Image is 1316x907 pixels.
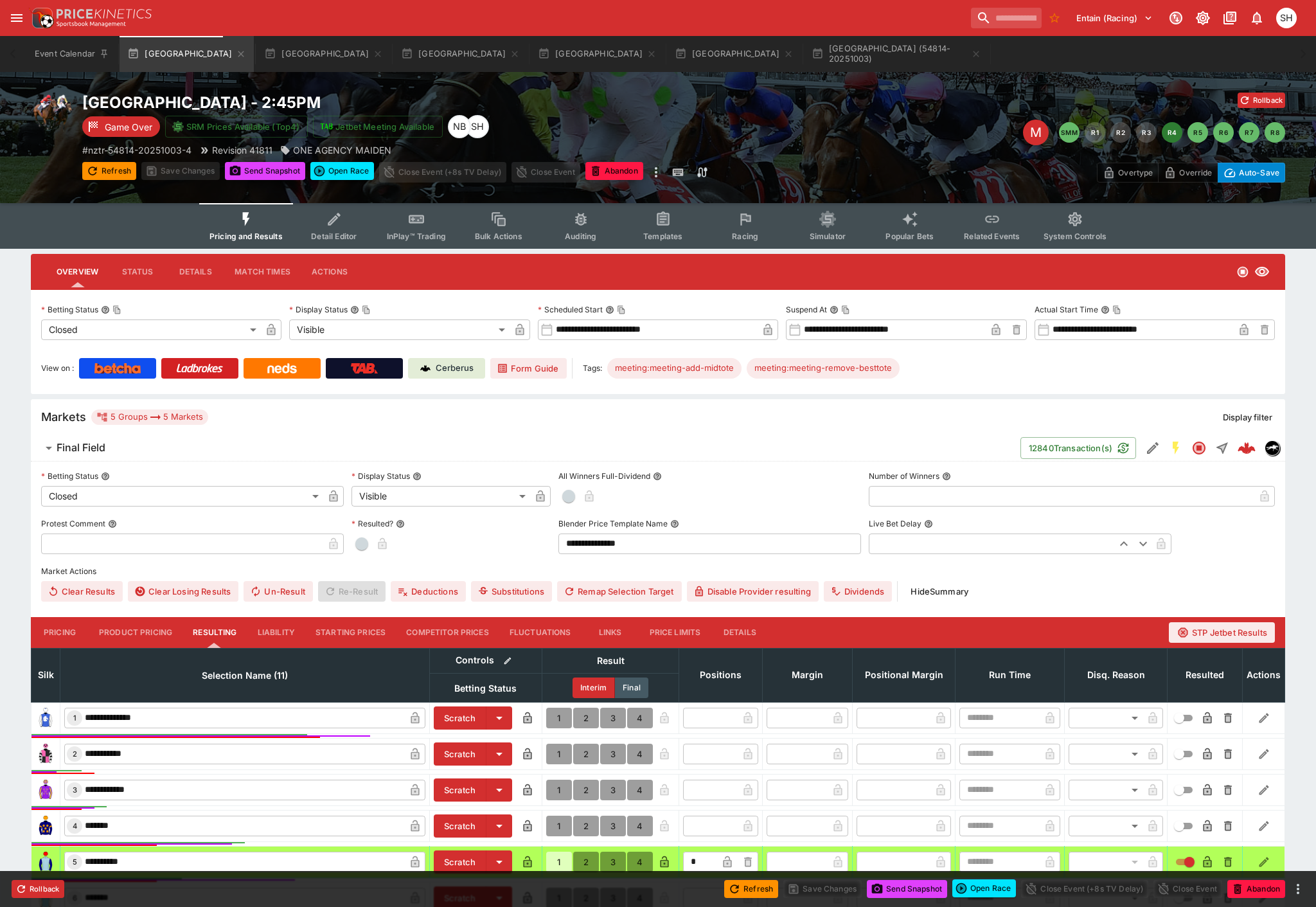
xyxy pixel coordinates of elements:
[627,816,653,836] button: 4
[952,879,1016,897] div: split button
[830,305,839,314] button: Suspend AtCopy To Clipboard
[41,319,261,340] div: Closed
[627,744,653,764] button: 4
[546,816,572,836] button: 1
[490,358,567,379] a: Form Guide
[1215,407,1280,427] button: Display filter
[351,471,410,481] p: Display Status
[35,816,56,836] img: runner 4
[1112,305,1121,314] button: Copy To Clipboard
[648,162,664,183] button: more
[57,9,152,19] img: PriceKinetics
[546,780,572,800] button: 1
[582,617,639,648] button: Links
[763,648,853,702] th: Margin
[387,231,446,241] span: InPlay™ Trading
[350,305,359,314] button: Display StatusCopy To Clipboard
[351,486,530,507] div: Visible
[351,363,378,373] img: TabNZ
[267,363,296,373] img: Neds
[585,162,643,180] button: Abandon
[824,581,892,602] button: Dividends
[810,231,846,241] span: Simulator
[615,678,648,698] button: Final
[942,472,951,481] button: Number of Winners
[573,708,599,728] button: 2
[1158,163,1218,183] button: Override
[41,358,74,379] label: View on :
[643,231,682,241] span: Templates
[670,519,679,528] button: Blender Price Template Name
[1276,8,1297,28] div: Scott Hunt
[1187,436,1211,460] button: Closed
[679,648,763,702] th: Positions
[57,441,105,454] h6: Final Field
[499,617,582,648] button: Fluctuations
[1236,265,1249,278] svg: Closed
[1239,166,1279,179] p: Auto-Save
[434,706,486,730] button: Scratch
[546,744,572,764] button: 1
[41,518,105,529] p: Protest Comment
[605,305,614,314] button: Scheduled StartCopy To Clipboard
[732,231,758,241] span: Racing
[607,358,742,379] div: Betting Target: cerberus
[28,5,54,31] img: PriceKinetics Logo
[1136,122,1157,143] button: R3
[41,581,123,602] button: Clear Results
[1023,120,1049,145] div: Edit Meeting
[41,562,1275,581] label: Market Actions
[1191,6,1214,30] button: Toggle light/dark mode
[1044,8,1065,28] button: No Bookmarks
[41,409,86,424] h5: Markets
[310,162,374,180] button: Open Race
[434,778,486,802] button: Scratch
[724,880,778,898] button: Refresh
[1110,122,1131,143] button: R2
[600,852,626,872] button: 3
[573,744,599,764] button: 2
[667,36,801,72] button: [GEOGRAPHIC_DATA]
[182,617,247,648] button: Resulting
[5,6,28,30] button: open drawer
[46,256,109,287] button: Overview
[1059,122,1285,143] nav: pagination navigation
[247,617,305,648] button: Liability
[105,120,152,134] p: Game Over
[225,162,305,180] button: Send Snapshot
[558,471,650,481] p: All Winners Full-Dividend
[1227,880,1285,898] button: Abandon
[1141,436,1164,460] button: Edit Detail
[244,581,312,602] button: Un-Result
[786,304,827,315] p: Suspend At
[289,319,509,340] div: Visible
[747,358,900,379] div: Betting Target: cerberus
[41,304,98,315] p: Betting Status
[1239,122,1259,143] button: R7
[546,852,572,872] button: 1
[1162,122,1182,143] button: R4
[1290,881,1306,897] button: more
[1187,122,1208,143] button: R5
[429,648,542,673] th: Controls
[1020,437,1136,459] button: 12840Transaction(s)
[120,36,254,72] button: [GEOGRAPHIC_DATA]
[711,617,769,648] button: Details
[101,305,110,314] button: Betting StatusCopy To Clipboard
[112,305,121,314] button: Copy To Clipboard
[1097,163,1285,183] div: Start From
[971,8,1042,28] input: search
[653,472,662,481] button: All Winners Full-Dividend
[362,305,371,314] button: Copy To Clipboard
[499,652,516,669] button: Bulk edit
[687,581,819,602] button: Disable Provider resulting
[1179,166,1212,179] p: Override
[434,850,486,874] button: Scratch
[1118,166,1153,179] p: Overtype
[956,648,1065,702] th: Run Time
[600,816,626,836] button: 3
[585,164,643,177] span: Mark an event as closed and abandoned.
[82,93,684,112] h2: Copy To Clipboard
[408,358,485,379] a: Cerberus
[558,518,668,529] p: Blender Price Template Name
